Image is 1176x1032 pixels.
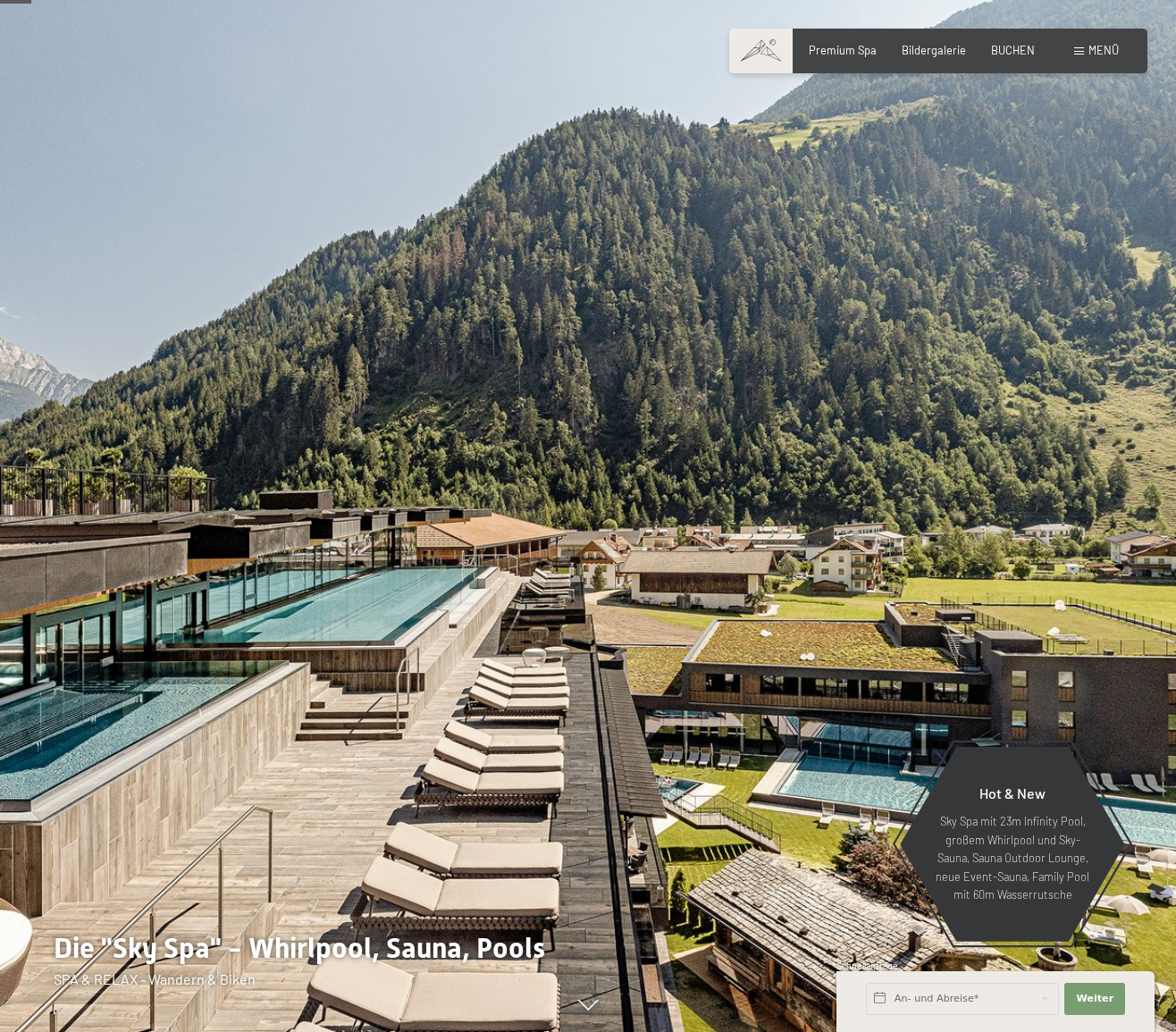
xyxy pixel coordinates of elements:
p: Sky Spa mit 23m Infinity Pool, großem Whirlpool und Sky-Sauna, Sauna Outdoor Lounge, neue Event-S... [935,812,1090,903]
span: Schnellanfrage [836,961,898,971]
span: Menü [1088,43,1119,57]
span: Weiter [1076,992,1113,1006]
a: Premium Spa [809,43,877,57]
span: Hot & New [979,784,1046,801]
a: Bildergalerie [902,43,966,57]
button: Weiter [1064,983,1125,1015]
a: Hot & New Sky Spa mit 23m Infinity Pool, großem Whirlpool und Sky-Sauna, Sauna Outdoor Lounge, ne... [899,746,1126,943]
a: BUCHEN [991,43,1035,57]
